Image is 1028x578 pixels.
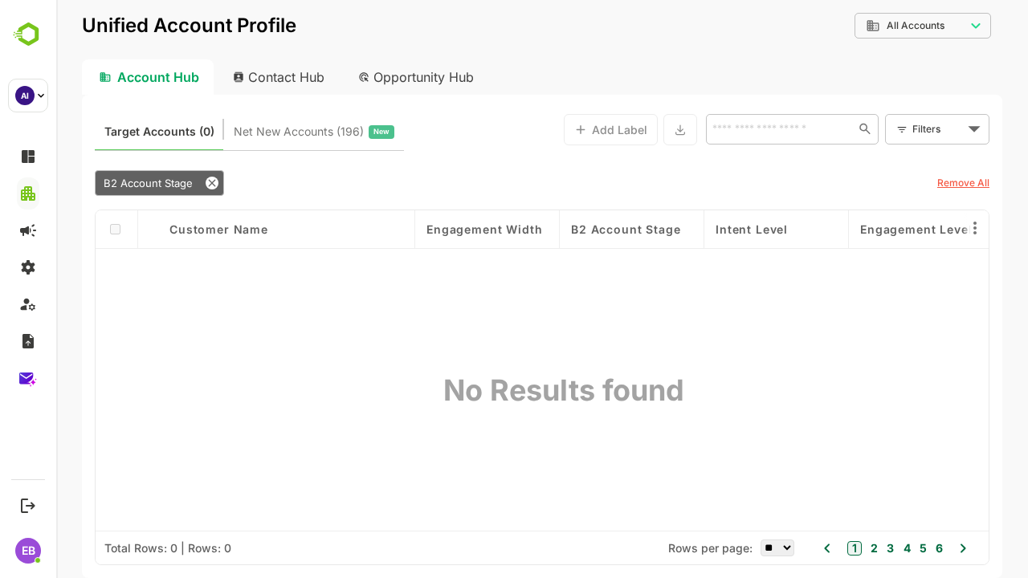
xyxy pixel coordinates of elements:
p: Unified Account Profile [26,16,240,35]
div: Filters [856,120,908,137]
div: Opportunity Hub [289,59,432,95]
span: New [317,121,333,142]
button: Add Label [508,114,602,145]
button: 3 [826,539,838,557]
div: Total Rows: 0 | Rows: 0 [48,541,175,555]
div: Newly surfaced ICP-fit accounts from Intent, Website, LinkedIn, and other engagement signals. [177,121,338,142]
div: No Results found [486,249,528,531]
span: Engagement Level [804,222,916,236]
button: 5 [859,539,871,557]
div: Filters [855,112,933,146]
span: Customer Name [113,222,212,236]
span: Engagement Width [370,222,486,236]
span: Intent Level [659,222,732,236]
div: B2 Account Stage [39,170,168,196]
button: Logout [17,495,39,516]
button: 6 [875,539,887,557]
img: BambooboxLogoMark.f1c84d78b4c51b1a7b5f700c9845e183.svg [8,19,49,50]
span: All Accounts [830,20,888,31]
span: Net New Accounts ( 196 ) [177,121,308,142]
u: Remove All [881,177,933,189]
span: B2 Account Stage [47,177,137,189]
span: Rows per page: [612,541,696,555]
div: Account Hub [26,59,157,95]
button: 1 [791,541,806,556]
span: Known accounts you’ve identified to target - imported from CRM, Offline upload, or promoted from ... [48,121,158,142]
div: All Accounts [810,18,909,33]
button: 4 [843,539,855,557]
button: 2 [810,539,822,557]
div: EB [15,538,41,564]
button: Export the selected data as CSV [607,114,641,145]
div: Contact Hub [164,59,283,95]
div: AI [15,86,35,105]
span: B2 Account Stage [515,222,624,236]
div: All Accounts [798,10,935,42]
